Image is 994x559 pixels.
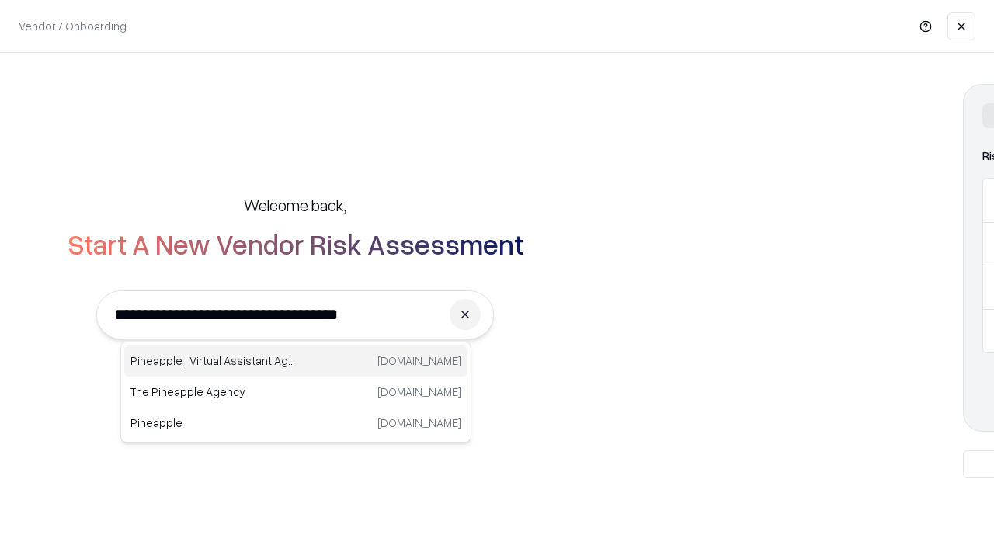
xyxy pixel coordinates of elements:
[377,415,461,431] p: [DOMAIN_NAME]
[19,18,127,34] p: Vendor / Onboarding
[377,352,461,369] p: [DOMAIN_NAME]
[130,415,296,431] p: Pineapple
[130,352,296,369] p: Pineapple | Virtual Assistant Agency
[377,384,461,400] p: [DOMAIN_NAME]
[120,342,471,443] div: Suggestions
[244,194,346,216] h5: Welcome back,
[68,228,523,259] h2: Start A New Vendor Risk Assessment
[130,384,296,400] p: The Pineapple Agency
